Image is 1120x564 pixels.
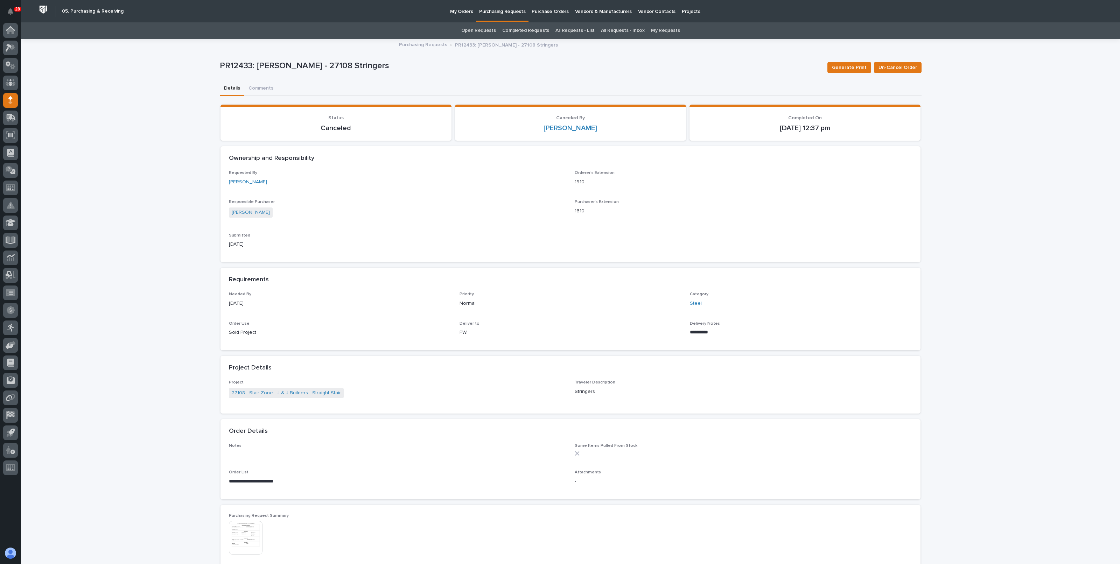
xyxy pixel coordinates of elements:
[9,8,18,20] div: Notifications28
[220,82,244,96] button: Details
[229,233,250,238] span: Submitted
[3,4,18,19] button: Notifications
[601,22,645,39] a: All Requests - Inbox
[874,62,922,73] button: Un-Cancel Order
[229,470,248,474] span: Order List
[229,178,267,186] a: [PERSON_NAME]
[229,124,443,132] p: Canceled
[37,3,50,16] img: Workspace Logo
[575,200,619,204] span: Purchaser's Extension
[575,470,601,474] span: Attachments
[328,115,344,120] span: Status
[788,115,822,120] span: Completed On
[229,364,272,372] h2: Project Details
[229,444,241,448] span: Notes
[461,22,496,39] a: Open Requests
[575,171,615,175] span: Orderer's Extension
[229,292,251,296] span: Needed By
[832,63,867,72] span: Generate Print
[575,478,912,485] p: -
[878,63,917,72] span: Un-Cancel Order
[460,322,479,326] span: Deliver to
[827,62,871,73] button: Generate Print
[690,322,720,326] span: Delivery Notes
[575,444,637,448] span: Some Items Pulled From Stock
[651,22,680,39] a: My Requests
[229,241,566,248] p: [DATE]
[244,82,278,96] button: Comments
[460,292,474,296] span: Priority
[229,322,250,326] span: Order Use
[460,300,682,307] p: Normal
[575,388,912,395] p: Stringers
[229,200,275,204] span: Responsible Purchaser
[229,300,451,307] p: [DATE]
[575,207,912,215] p: 1610
[62,8,124,14] h2: 05. Purchasing & Receiving
[556,115,585,120] span: Canceled By
[229,380,244,385] span: Project
[3,546,18,561] button: users-avatar
[690,300,702,307] a: Steel
[15,7,20,12] p: 28
[399,40,447,48] a: Purchasing Requests
[690,292,708,296] span: Category
[502,22,549,39] a: Completed Requests
[229,155,314,162] h2: Ownership and Responsibility
[229,329,451,336] p: Sold Project
[544,124,597,132] a: [PERSON_NAME]
[575,178,912,186] p: 1910
[220,61,822,71] p: PR12433: [PERSON_NAME] - 27108 Stringers
[575,380,615,385] span: Traveler Description
[229,171,257,175] span: Requested By
[232,389,341,397] a: 27108 - Stair Zone - J & J Builders - Straight Stair
[229,514,289,518] span: Purchasing Request Summary
[460,329,682,336] p: PWI
[229,276,269,284] h2: Requirements
[232,209,270,216] a: [PERSON_NAME]
[555,22,595,39] a: All Requests - List
[229,428,268,435] h2: Order Details
[698,124,912,132] p: [DATE] 12:37 pm
[455,41,558,48] p: PR12433: [PERSON_NAME] - 27108 Stringers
